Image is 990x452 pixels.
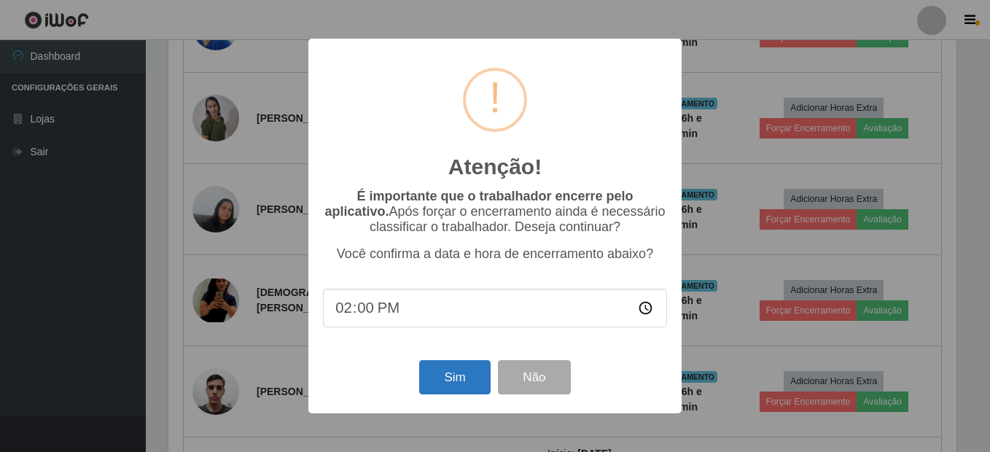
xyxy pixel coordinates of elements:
[324,189,633,219] b: É importante que o trabalhador encerre pelo aplicativo.
[498,360,570,394] button: Não
[323,189,667,235] p: Após forçar o encerramento ainda é necessário classificar o trabalhador. Deseja continuar?
[448,154,542,180] h2: Atenção!
[419,360,490,394] button: Sim
[323,246,667,262] p: Você confirma a data e hora de encerramento abaixo?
